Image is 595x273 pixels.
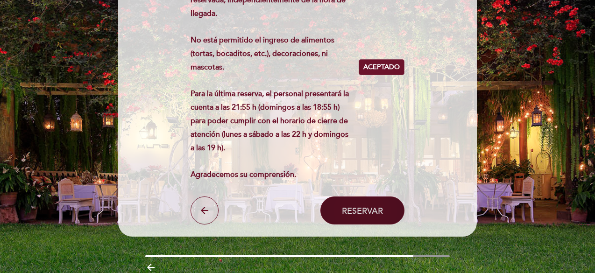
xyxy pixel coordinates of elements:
[363,63,400,72] span: Aceptado
[359,59,404,75] button: Aceptado
[199,205,210,216] i: arrow_back
[342,205,383,216] span: Reservar
[320,196,404,224] button: Reservar
[145,262,156,273] i: arrow_backward
[191,196,219,224] button: arrow_back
